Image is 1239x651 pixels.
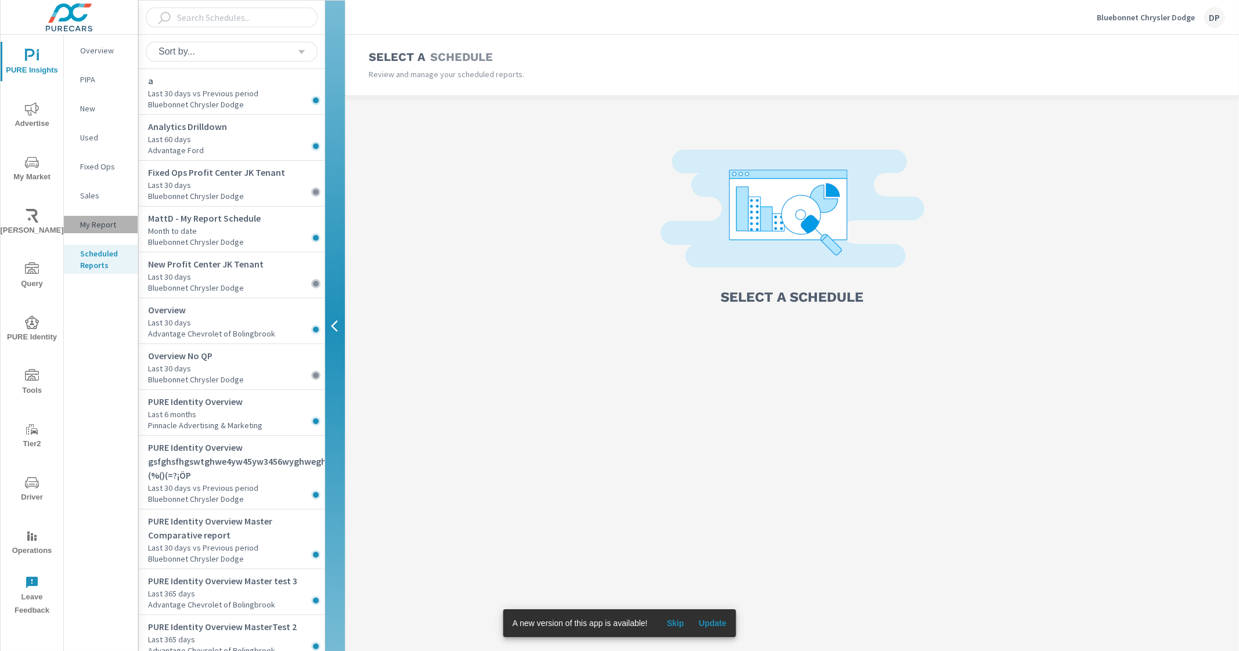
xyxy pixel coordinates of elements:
[4,576,60,617] span: Leave Feedback
[148,191,325,201] p: Bluebonnet Chrysler Dodge
[4,155,60,184] span: My Market
[148,133,325,145] p: Last 60 days
[148,145,325,155] p: Advantage Ford
[430,50,493,64] h4: Schedule
[80,45,128,56] p: Overview
[148,554,325,564] p: Bluebonnet Chrysler Dodge
[148,225,325,237] p: Month to date
[4,369,60,397] span: Tools
[4,49,60,77] span: PURE Insights
[148,328,325,339] p: Advantage Chevrolet of Bolingbrook
[64,245,138,274] div: Scheduled Reports
[369,68,793,80] p: Review and manage your scheduled reports.
[4,529,60,558] span: Operations
[369,50,426,64] h4: Select a
[148,514,325,542] p: PURE Identity Overview Master Comparative report
[172,8,298,28] input: Search Schedules...
[1,35,63,622] div: nav menu
[148,494,325,504] p: Bluebonnet Chrysler Dodge
[148,374,325,385] p: Bluebonnet Chrysler Dodge
[80,190,128,201] p: Sales
[4,316,60,344] span: PURE Identity
[80,248,128,271] p: Scheduled Reports
[148,88,325,99] p: Last 30 days vs Previous period
[4,262,60,291] span: Query
[513,619,648,628] span: A new version of this app is available!
[148,408,325,420] p: Last 6 months
[4,422,60,451] span: Tier2
[698,618,726,628] span: Update
[148,349,325,363] p: Overview No QP
[64,216,138,233] div: My Report
[1097,12,1195,23] p: Bluebonnet Chrysler Dodge
[148,317,325,328] p: Last 30 days
[4,102,60,131] span: Advertise
[148,74,325,88] p: a
[148,482,325,494] p: Last 30 days vs Previous period
[148,542,325,554] p: Last 30 days vs Previous period
[148,634,325,645] p: Last 365 days
[148,303,325,317] p: Overview
[148,120,325,133] p: Analytics Drilldown
[657,614,694,632] button: Skip
[148,211,325,225] p: MattD - My Report Schedule
[721,287,864,307] h3: Select a Schedule
[148,363,325,374] p: Last 30 days
[148,237,325,247] p: Bluebonnet Chrysler Dodge
[148,271,325,283] p: Last 30 days
[148,283,325,293] p: Bluebonnet Chrysler Dodge
[148,420,325,431] p: Pinnacle Advertising & Marketing
[64,42,138,59] div: Overview
[159,46,195,57] h6: Sort by...
[1204,7,1225,28] div: DP
[148,165,325,179] p: Fixed Ops Profit Center JK Tenant
[148,395,325,408] p: PURE Identity Overview
[148,257,325,271] p: New Profit Center JK Tenant
[148,440,325,482] p: PURE Identity Overview gsfghsfhgswtghwe4yw45yw3456wyghweghw5tywq345tq3gqghq35tyq356w45672467whwrj...
[148,99,325,110] p: Bluebonnet Chrysler Dodge
[80,132,128,143] p: Used
[148,599,325,610] p: Advantage Chevrolet of Bolingbrook
[148,620,325,634] p: PURE Identity Overview MasterTest 2
[64,71,138,88] div: PIPA
[148,179,325,191] p: Last 30 days
[694,614,731,632] button: Update
[64,158,138,175] div: Fixed Ops
[80,219,128,230] p: My Report
[64,129,138,146] div: Used
[80,74,128,85] p: PIPA
[4,209,60,237] span: [PERSON_NAME]
[148,574,325,588] p: PURE Identity Overview Master test 3
[80,103,128,114] p: New
[64,187,138,204] div: Sales
[661,150,924,279] img: Select a Schedule
[4,476,60,504] span: Driver
[64,100,138,117] div: New
[80,161,128,172] p: Fixed Ops
[661,618,689,628] span: Skip
[148,588,325,599] p: Last 365 days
